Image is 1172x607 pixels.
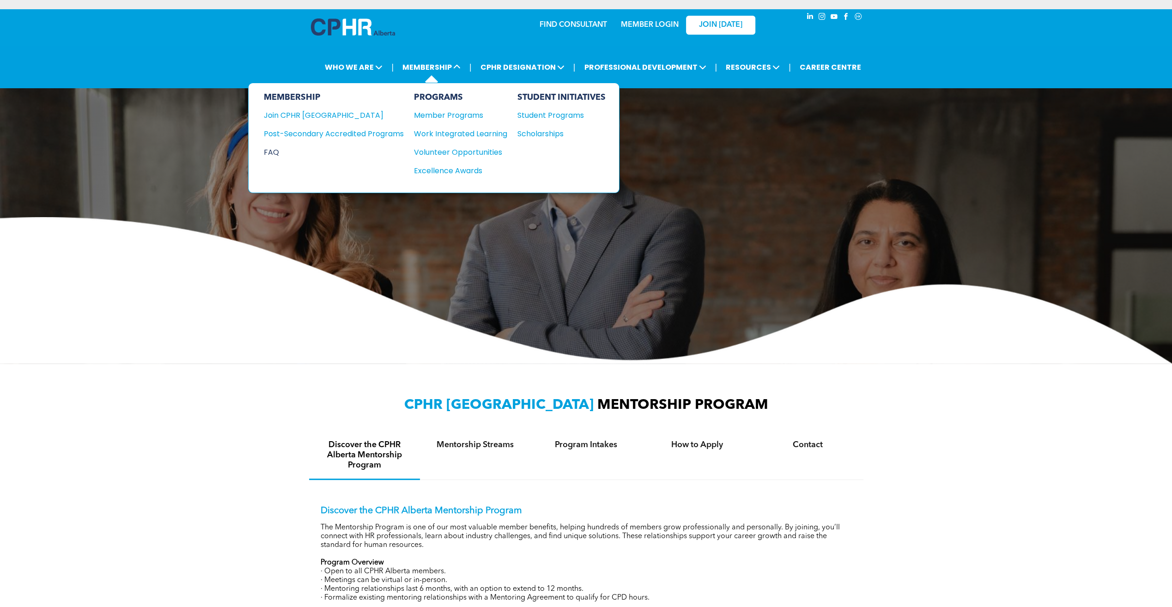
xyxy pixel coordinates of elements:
img: A blue and white logo for cp alberta [311,18,395,36]
a: Post-Secondary Accredited Programs [263,128,403,140]
span: RESOURCES [723,59,783,76]
h4: Mentorship Streams [428,440,522,450]
h4: Discover the CPHR Alberta Mentorship Program [317,440,412,470]
a: FAQ [263,146,403,158]
h4: How to Apply [650,440,744,450]
span: CPHR DESIGNATION [478,59,567,76]
a: Work Integrated Learning [413,128,507,140]
a: Social network [853,12,863,24]
span: WHO WE ARE [322,59,385,76]
div: MEMBERSHIP [263,92,403,103]
a: Scholarships [517,128,605,140]
span: MEMBERSHIP [400,59,463,76]
a: CAREER CENTRE [797,59,864,76]
a: MEMBER LOGIN [621,21,679,29]
div: PROGRAMS [413,92,507,103]
span: PROFESSIONAL DEVELOPMENT [581,59,709,76]
a: youtube [829,12,839,24]
div: STUDENT INITIATIVES [517,92,605,103]
div: Excellence Awards [413,165,498,176]
p: Discover the CPHR Alberta Mentorship Program [321,505,852,516]
div: Post-Secondary Accredited Programs [263,128,389,140]
div: Scholarships [517,128,596,140]
div: Student Programs [517,109,596,121]
div: Work Integrated Learning [413,128,498,140]
a: Join CPHR [GEOGRAPHIC_DATA] [263,109,403,121]
h4: Program Intakes [539,440,633,450]
h4: Contact [761,440,855,450]
li: | [789,58,791,77]
li: | [469,58,472,77]
span: CPHR [GEOGRAPHIC_DATA] [404,398,594,412]
a: FIND CONSULTANT [540,21,607,29]
a: Volunteer Opportunities [413,146,507,158]
p: · Open to all CPHR Alberta members. [321,567,852,576]
li: | [573,58,576,77]
p: · Meetings can be virtual or in-person. [321,576,852,585]
span: JOIN [DATE] [699,21,742,30]
a: linkedin [805,12,815,24]
a: Excellence Awards [413,165,507,176]
span: MENTORSHIP PROGRAM [597,398,768,412]
a: Member Programs [413,109,507,121]
li: | [391,58,394,77]
a: Student Programs [517,109,605,121]
p: · Formalize existing mentoring relationships with a Mentoring Agreement to qualify for CPD hours. [321,594,852,602]
p: · Mentoring relationships last 6 months, with an option to extend to 12 months. [321,585,852,594]
div: FAQ [263,146,389,158]
div: Member Programs [413,109,498,121]
li: | [715,58,717,77]
strong: Program Overview [321,559,384,566]
a: instagram [817,12,827,24]
div: Join CPHR [GEOGRAPHIC_DATA] [263,109,389,121]
a: JOIN [DATE] [686,16,755,35]
a: facebook [841,12,851,24]
p: The Mentorship Program is one of our most valuable member benefits, helping hundreds of members g... [321,523,852,550]
div: Volunteer Opportunities [413,146,498,158]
